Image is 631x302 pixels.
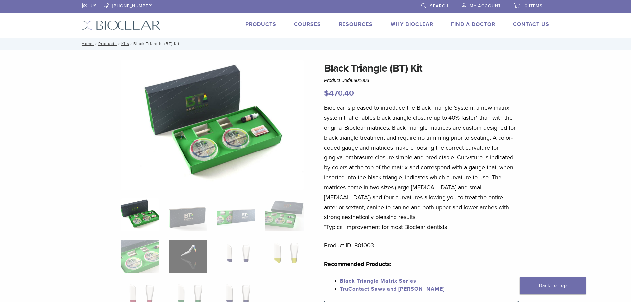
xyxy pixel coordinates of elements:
[340,278,416,284] a: Black Triangle Matrix Series
[324,103,519,232] p: Bioclear is pleased to introduce the Black Triangle System, a new matrix system that enables blac...
[354,78,369,83] span: 801003
[470,3,501,9] span: My Account
[430,3,448,9] span: Search
[324,89,354,98] bdi: 470.40
[520,277,586,294] a: Back To Top
[324,89,329,98] span: $
[121,60,304,190] img: Intro Black Triangle Kit-6 - Copy
[77,38,554,50] nav: Black Triangle (BT) Kit
[525,3,543,9] span: 0 items
[121,41,129,46] a: Kits
[121,198,159,231] img: Intro-Black-Triangle-Kit-6-Copy-e1548792917662-324x324.jpg
[117,42,121,45] span: /
[324,60,519,76] h1: Black Triangle (BT) Kit
[82,20,161,30] img: Bioclear
[294,21,321,28] a: Courses
[217,240,255,273] img: Black Triangle (BT) Kit - Image 7
[245,21,276,28] a: Products
[94,42,98,45] span: /
[451,21,495,28] a: Find A Doctor
[98,41,117,46] a: Products
[265,240,303,273] img: Black Triangle (BT) Kit - Image 8
[513,21,549,28] a: Contact Us
[324,240,519,250] p: Product ID: 801003
[339,21,373,28] a: Resources
[217,198,255,231] img: Black Triangle (BT) Kit - Image 3
[80,41,94,46] a: Home
[169,198,207,231] img: Black Triangle (BT) Kit - Image 2
[121,240,159,273] img: Black Triangle (BT) Kit - Image 5
[265,198,303,231] img: Black Triangle (BT) Kit - Image 4
[169,240,207,273] img: Black Triangle (BT) Kit - Image 6
[324,78,369,83] span: Product Code:
[340,286,445,292] a: TruContact Saws and [PERSON_NAME]
[129,42,133,45] span: /
[324,260,392,268] strong: Recommended Products:
[391,21,433,28] a: Why Bioclear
